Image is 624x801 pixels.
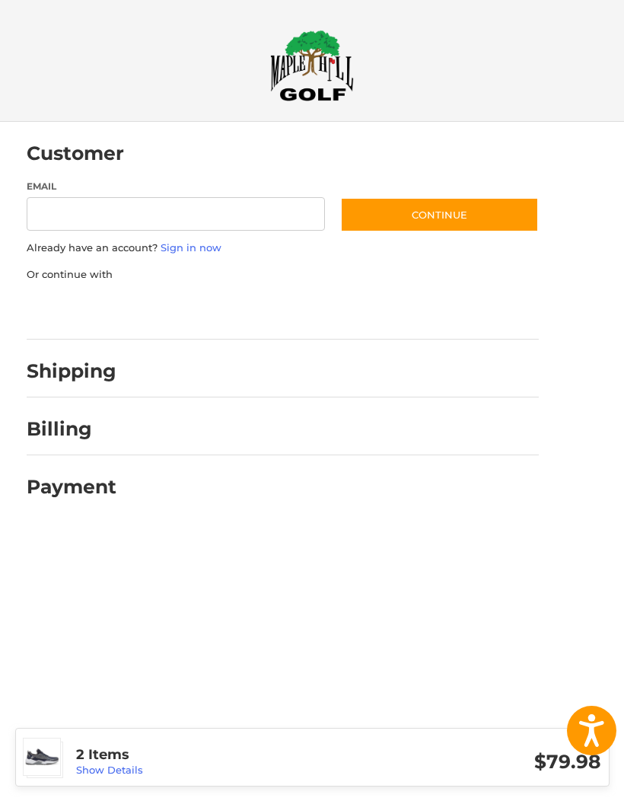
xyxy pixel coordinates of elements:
img: Maple Hill Golf [270,30,354,101]
h3: 2 Items [76,746,339,764]
a: Sign in now [161,241,221,254]
p: Already have an account? [27,241,539,256]
h2: Shipping [27,359,116,383]
h3: $79.98 [339,750,601,774]
h2: Billing [27,417,116,441]
img: Puma Men's GS-One Spikeless Golf Shoes [24,739,60,775]
iframe: PayPal-paylater [151,297,265,324]
iframe: PayPal-paypal [21,297,135,324]
p: Or continue with [27,267,539,282]
iframe: PayPal-venmo [279,297,393,324]
h2: Customer [27,142,124,165]
h2: Payment [27,475,116,499]
label: Email [27,180,326,193]
button: Continue [340,197,539,232]
a: Show Details [76,764,143,776]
